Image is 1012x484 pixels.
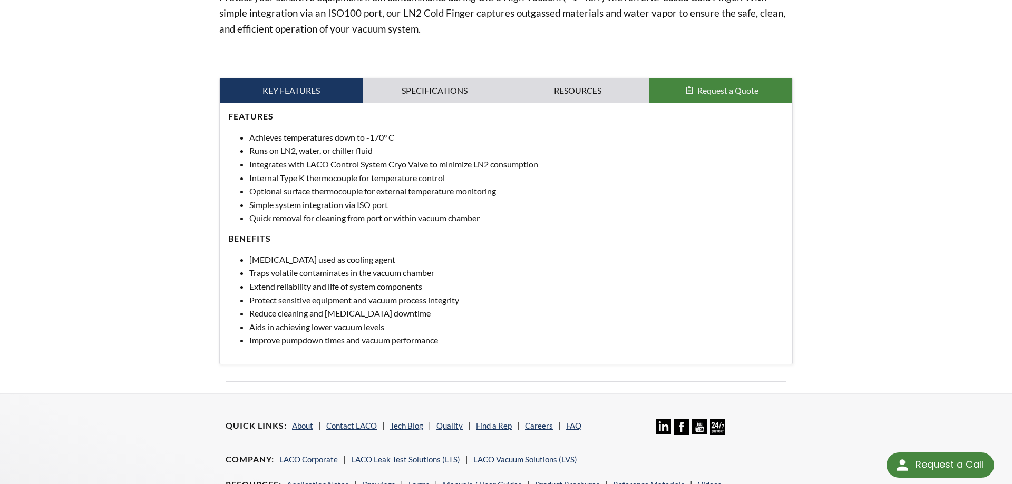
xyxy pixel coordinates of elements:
[649,78,793,103] button: Request a Quote
[710,419,725,434] img: 24/7 Support Icon
[249,144,784,157] li: Runs on LN2, water, or chiller fluid
[894,457,911,473] img: round button
[710,427,725,437] a: 24/7 Support
[506,78,649,103] a: Resources
[887,452,994,478] div: Request a Call
[525,421,553,430] a: Careers
[249,293,784,307] li: Protect sensitive equipment and vacuum process integrity
[249,307,784,320] li: Reduce cleaning and [MEDICAL_DATA] downtime
[436,421,463,430] a: Quality
[697,85,758,95] span: Request a Quote
[249,171,784,185] li: Internal Type K thermocouple for temperature control
[249,333,784,347] li: Improve pumpdown times and vacuum performance
[916,452,984,477] div: Request a Call
[292,421,313,430] a: About
[566,421,581,430] a: FAQ
[476,421,512,430] a: Find a Rep
[220,78,363,103] a: Key Features
[249,198,784,212] li: Simple system integration via ISO port
[249,266,784,280] li: Traps volatile contaminates in the vacuum chamber
[473,455,577,464] a: LACO Vacuum Solutions (LVS)
[390,421,423,430] a: Tech Blog
[249,211,784,225] li: Quick removal for cleaning from port or within vacuum chamber
[351,455,460,464] a: LACO Leak Test Solutions (LTS)
[326,421,377,430] a: Contact LACO
[363,78,507,103] a: Specifications
[249,184,784,198] li: Optional surface thermocouple for external temperature monitoring
[249,131,784,144] li: Achieves temperatures down to -170° C
[228,233,784,244] h4: Benefits
[249,157,784,171] li: Integrates with LACO Control System Cryo Valve to minimize LN2 consumption
[228,111,784,122] h4: Features
[279,455,338,464] a: LACO Corporate
[249,320,784,334] li: Aids in achieving lower vacuum levels
[226,420,287,431] h4: Quick Links
[249,280,784,293] li: Extend reliability and life of system components
[249,253,784,266] li: [MEDICAL_DATA] used as cooling agent
[226,454,274,465] h4: Company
